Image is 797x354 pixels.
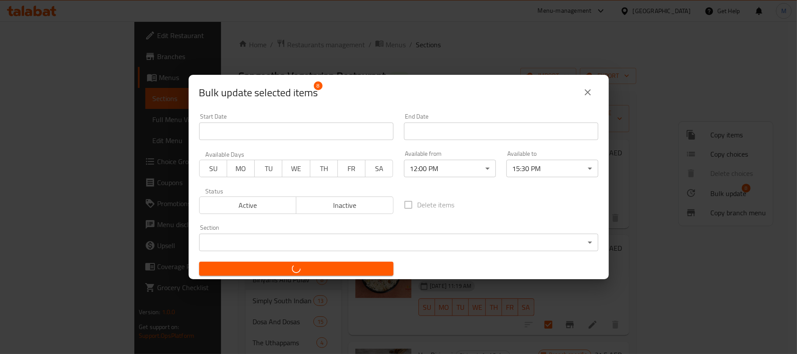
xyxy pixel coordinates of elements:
button: SA [365,160,393,177]
button: TU [254,160,282,177]
span: WE [286,162,306,175]
button: SU [199,160,227,177]
button: Active [199,196,297,214]
span: MO [231,162,251,175]
div: ​ [199,234,598,251]
span: SU [203,162,224,175]
div: 15:30 PM [506,160,598,177]
span: Selected items count [199,86,318,100]
span: Inactive [300,199,390,212]
span: 8 [314,81,323,90]
button: MO [227,160,255,177]
span: TH [314,162,334,175]
div: 12:00 PM [404,160,496,177]
button: TH [310,160,338,177]
button: WE [282,160,310,177]
button: Inactive [296,196,393,214]
button: FR [337,160,365,177]
span: FR [341,162,362,175]
button: close [577,82,598,103]
span: Active [203,199,293,212]
span: TU [258,162,279,175]
span: SA [369,162,390,175]
span: Delete items [418,200,455,210]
